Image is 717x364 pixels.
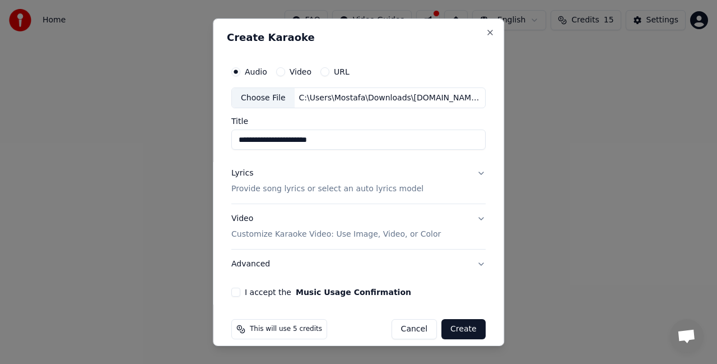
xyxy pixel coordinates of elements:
[231,229,441,240] p: Customize Karaoke Video: Use Image, Video, or Color
[231,250,486,279] button: Advanced
[231,117,486,125] label: Title
[290,67,311,75] label: Video
[392,319,437,339] button: Cancel
[232,87,295,108] div: Choose File
[231,168,253,179] div: Lyrics
[250,325,322,334] span: This will use 5 credits
[231,204,486,249] button: VideoCustomize Karaoke Video: Use Image, Video, or Color
[231,183,423,195] p: Provide song lyrics or select an auto lyrics model
[296,288,411,296] button: I accept the
[231,213,441,240] div: Video
[231,159,486,204] button: LyricsProvide song lyrics or select an auto lyrics model
[441,319,486,339] button: Create
[227,32,490,42] h2: Create Karaoke
[245,67,267,75] label: Audio
[334,67,350,75] label: URL
[295,92,485,103] div: C:\Users\Mostafa\Downloads\[DOMAIN_NAME]_alysa_hlaly.mp3
[245,288,411,296] label: I accept the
